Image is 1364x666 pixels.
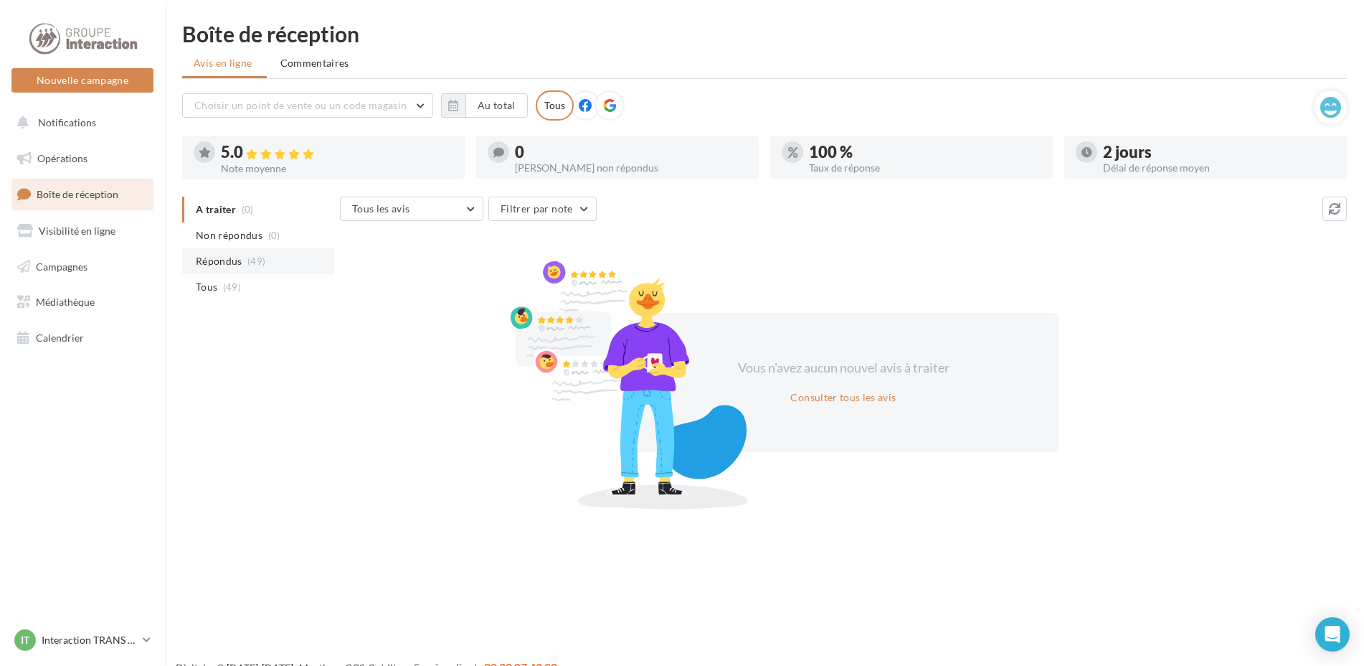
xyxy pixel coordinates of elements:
[515,144,747,160] div: 0
[39,225,115,237] span: Visibilité en ligne
[196,254,242,268] span: Répondus
[42,633,137,647] p: Interaction TRANS EN [GEOGRAPHIC_DATA]
[182,23,1347,44] div: Boîte de réception
[9,287,156,317] a: Médiathèque
[809,144,1041,160] div: 100 %
[194,99,407,111] span: Choisir un point de vente ou un code magasin
[9,216,156,246] a: Visibilité en ligne
[223,281,241,293] span: (49)
[37,188,118,200] span: Boîte de réception
[9,144,156,174] a: Opérations
[1103,163,1335,173] div: Délai de réponse moyen
[280,56,349,70] span: Commentaires
[1103,144,1335,160] div: 2 jours
[536,90,574,121] div: Tous
[9,323,156,353] a: Calendrier
[352,202,410,215] span: Tous les avis
[515,163,747,173] div: [PERSON_NAME] non répondus
[36,260,87,272] span: Campagnes
[9,252,156,282] a: Campagnes
[441,93,528,118] button: Au total
[465,93,528,118] button: Au total
[268,230,280,241] span: (0)
[809,163,1041,173] div: Taux de réponse
[11,627,153,654] a: IT Interaction TRANS EN [GEOGRAPHIC_DATA]
[221,144,453,161] div: 5.0
[37,152,87,164] span: Opérations
[247,255,265,267] span: (49)
[38,116,96,128] span: Notifications
[340,197,483,221] button: Tous les avis
[36,296,95,308] span: Médiathèque
[488,197,597,221] button: Filtrer par note
[182,93,433,118] button: Choisir un point de vente ou un code magasin
[36,332,84,344] span: Calendrier
[11,68,153,93] button: Nouvelle campagne
[9,179,156,210] a: Boîte de réception
[196,280,217,294] span: Tous
[1315,617,1350,652] div: Open Intercom Messenger
[196,228,262,243] span: Non répondus
[21,633,29,647] span: IT
[9,108,151,138] button: Notifications
[221,164,453,174] div: Note moyenne
[720,359,967,377] div: Vous n'avez aucun nouvel avis à traiter
[785,389,901,406] button: Consulter tous les avis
